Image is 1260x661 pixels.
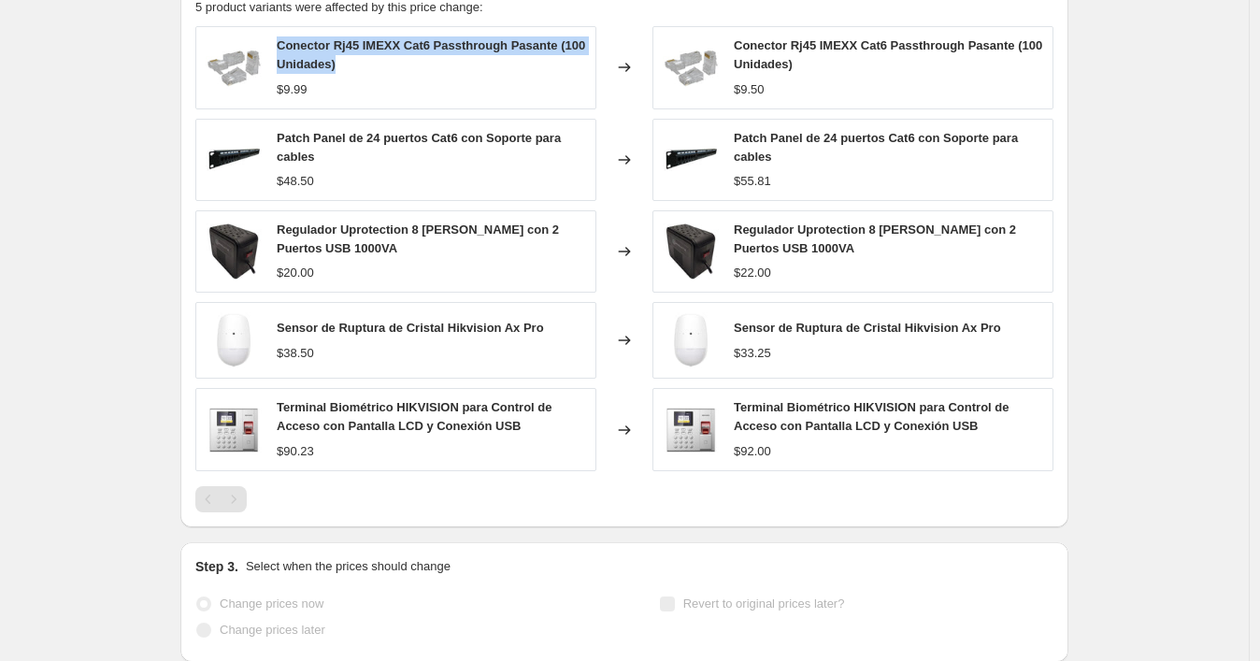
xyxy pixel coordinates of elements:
[277,131,561,164] span: Patch Panel de 24 puertos Cat6 con Soporte para cables
[277,344,314,363] div: $38.50
[277,80,308,99] div: $9.99
[277,264,314,282] div: $20.00
[734,442,771,461] div: $92.00
[195,557,238,576] h2: Step 3.
[683,596,845,611] span: Revert to original prices later?
[220,623,325,637] span: Change prices later
[277,400,551,433] span: Terminal Biométrico HIKVISION para Control de Acceso con Pantalla LCD y Conexión USB
[206,132,262,188] img: HL-PANEL-624-02_80x.jpg
[734,321,1001,335] span: Sensor de Ruptura de Cristal Hikvision Ax Pro
[734,400,1009,433] span: Terminal Biométrico HIKVISION para Control de Acceso con Pantalla LCD y Conexión USB
[246,557,451,576] p: Select when the prices should change
[206,402,262,458] img: DS-K1T8003MF01_80x.jpg
[277,38,585,71] span: Conector Rj45 IMEXX Cat6 Passthrough Pasante (100 Unidades)
[734,223,1016,255] span: Regulador Uprotection 8 [PERSON_NAME] con 2 Puertos USB 1000VA
[734,172,771,191] div: $55.81
[663,402,719,458] img: DS-K1T8003MF01_80x.jpg
[734,344,771,363] div: $33.25
[734,264,771,282] div: $22.00
[734,80,765,99] div: $9.50
[206,39,262,95] img: Sin_nombre_3f63a9ab-d00f-4904-ad9a-9de3c5dff4e5_80x.jpg
[195,486,247,512] nav: Pagination
[220,596,323,611] span: Change prices now
[277,321,544,335] span: Sensor de Ruptura de Cristal Hikvision Ax Pro
[663,312,719,368] img: DS-PDPG12P-EG2-WB_Hikvision-SensordeMovimientoPIR_RupturadeCristalInalambricoAXPRO_80x.jpg
[277,172,314,191] div: $48.50
[277,223,559,255] span: Regulador Uprotection 8 [PERSON_NAME] con 2 Puertos USB 1000VA
[206,223,262,280] img: eac366b894b65f558f760356bb5795e9_80x.jpg
[663,39,719,95] img: Sin_nombre_3f63a9ab-d00f-4904-ad9a-9de3c5dff4e5_80x.jpg
[663,223,719,280] img: eac366b894b65f558f760356bb5795e9_80x.jpg
[734,131,1018,164] span: Patch Panel de 24 puertos Cat6 con Soporte para cables
[663,132,719,188] img: HL-PANEL-624-02_80x.jpg
[277,442,314,461] div: $90.23
[734,38,1042,71] span: Conector Rj45 IMEXX Cat6 Passthrough Pasante (100 Unidades)
[206,312,262,368] img: DS-PDPG12P-EG2-WB_Hikvision-SensordeMovimientoPIR_RupturadeCristalInalambricoAXPRO_80x.jpg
